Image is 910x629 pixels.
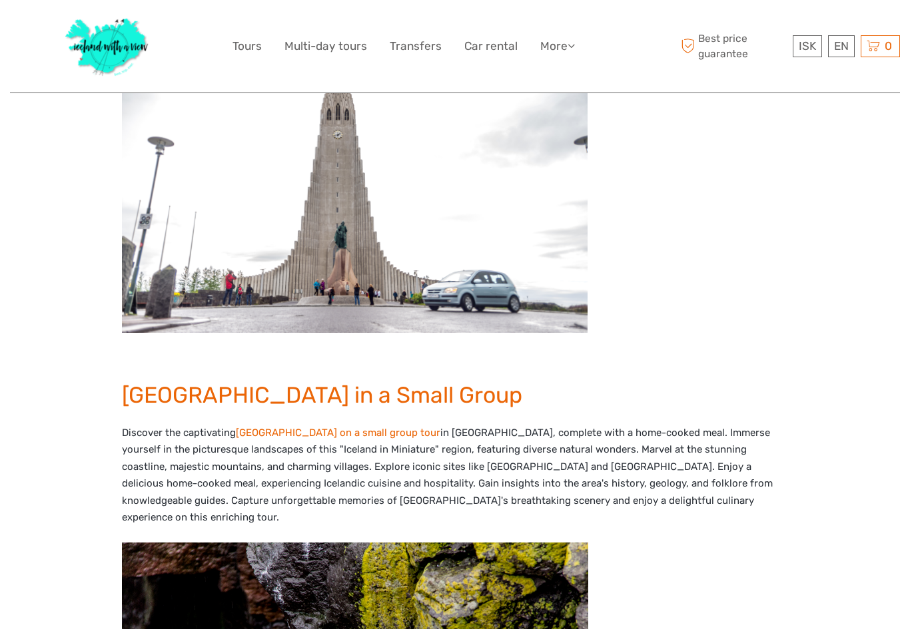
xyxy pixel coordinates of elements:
div: EN [828,35,855,57]
a: Car rental [464,37,518,56]
span: ISK [799,39,816,53]
span: 0 [883,39,894,53]
img: 1077-ca632067-b948-436b-9c7a-efe9894e108b_logo_big.jpg [59,10,156,83]
a: Tours [232,37,262,56]
img: 90781977-e768-4e0f-ad55-d67891fd55d8.jpg [122,23,588,333]
span: Best price guarantee [678,31,789,61]
button: Open LiveChat chat widget [153,21,169,37]
p: Discover the captivating in [GEOGRAPHIC_DATA], complete with a home-cooked meal. Immerse yourself... [122,425,788,526]
a: More [540,37,575,56]
a: Multi-day tours [284,37,367,56]
a: Transfers [390,37,442,56]
p: We're away right now. Please check back later! [19,23,151,34]
h1: [GEOGRAPHIC_DATA] in a Small Group [122,381,788,409]
a: [GEOGRAPHIC_DATA] on a small group tour [236,427,440,439]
